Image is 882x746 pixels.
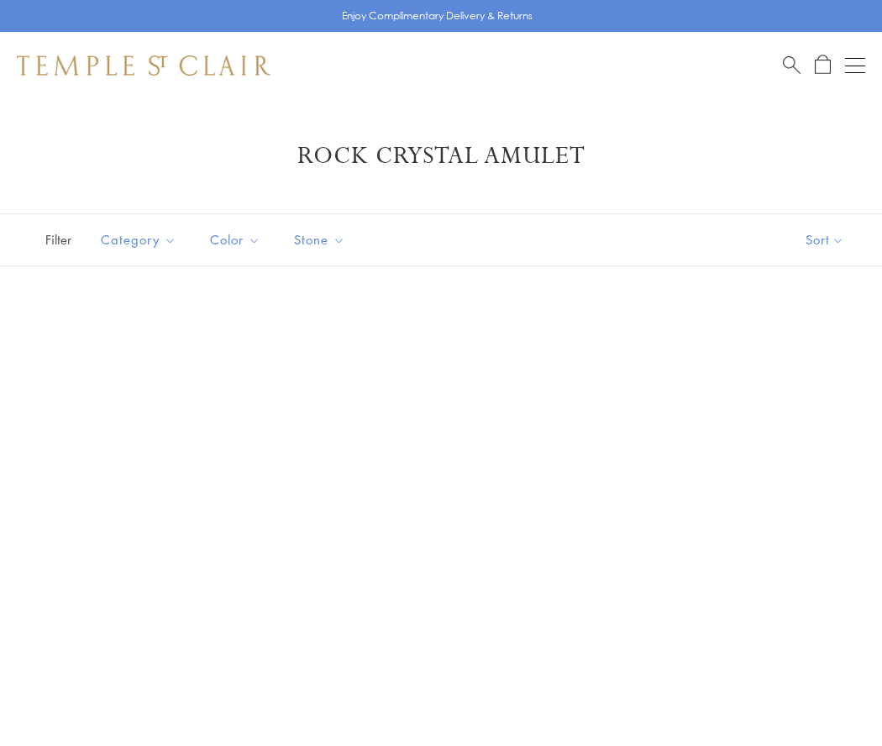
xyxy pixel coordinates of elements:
[281,221,358,259] button: Stone
[202,229,273,250] span: Color
[768,214,882,265] button: Show sort by
[286,229,358,250] span: Stone
[92,229,189,250] span: Category
[17,55,270,76] img: Temple St. Clair
[197,221,273,259] button: Color
[88,221,189,259] button: Category
[845,55,865,76] button: Open navigation
[42,141,840,171] h1: Rock Crystal Amulet
[783,55,801,76] a: Search
[815,55,831,76] a: Open Shopping Bag
[342,8,533,24] p: Enjoy Complimentary Delivery & Returns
